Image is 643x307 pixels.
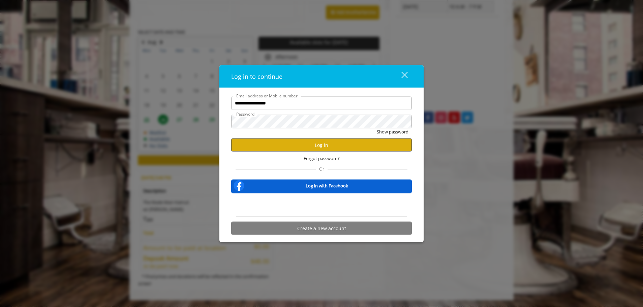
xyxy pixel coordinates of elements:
label: Email address or Mobile number [233,92,301,99]
b: Log in with Facebook [306,182,348,189]
img: facebook-logo [232,179,246,192]
span: Forgot password? [304,155,340,162]
span: Log in to continue [231,72,282,80]
iframe: Sign in with Google Button [287,198,356,213]
input: Password [231,115,412,128]
div: close dialog [394,71,407,81]
button: Create a new account [231,222,412,235]
input: Email address or Mobile number [231,96,412,110]
button: Log in [231,139,412,152]
button: Show password [377,128,408,135]
button: close dialog [389,69,412,83]
span: Or [316,166,328,172]
label: Password [233,111,258,117]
